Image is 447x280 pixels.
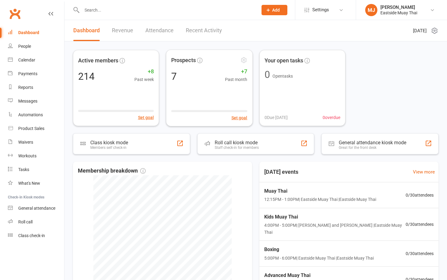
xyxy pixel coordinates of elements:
a: Class kiosk mode [8,229,64,243]
a: Calendar [8,53,64,67]
div: Roll call kiosk mode [215,140,259,145]
a: View more [413,168,435,176]
div: Class kiosk mode [90,140,128,145]
a: Product Sales [8,122,64,135]
span: 0 / 30 attendees [406,250,434,257]
div: Waivers [18,140,33,145]
div: 7 [171,71,177,81]
input: Search... [80,6,254,14]
div: 0 [265,70,270,79]
div: General attendance [18,206,55,211]
span: Muay Thai [264,187,376,195]
a: Dashboard [73,20,100,41]
div: [PERSON_NAME] [380,5,417,10]
span: Your open tasks [265,56,303,65]
a: What's New [8,177,64,190]
div: Great for the front desk [339,145,406,150]
a: Waivers [8,135,64,149]
a: Reports [8,81,64,94]
div: Members self check-in [90,145,128,150]
div: MJ [365,4,377,16]
a: Recent Activity [186,20,222,41]
div: Staff check-in for members [215,145,259,150]
a: Clubworx [7,6,23,21]
a: General attendance kiosk mode [8,201,64,215]
span: Kids Muay Thai [264,213,406,221]
span: [DATE] [413,27,427,34]
div: 214 [78,72,95,81]
span: 4:00PM - 5:00PM | [PERSON_NAME] and [PERSON_NAME] | Eastside Muay Thai [264,222,406,236]
span: 0 / 30 attendees [406,192,434,198]
span: 5:00PM - 6:00PM | Eastside Muay Thai | Eastside Muay Thai [264,255,374,261]
span: Active members [78,56,118,65]
span: 0 overdue [323,114,340,121]
span: 0 Due [DATE] [265,114,288,121]
span: Add [272,8,280,12]
div: Reports [18,85,33,90]
button: Set goal [231,114,247,121]
a: Revenue [112,20,133,41]
a: Payments [8,67,64,81]
div: What's New [18,181,40,186]
a: People [8,40,64,53]
div: Payments [18,71,37,76]
span: Prospects [171,56,196,65]
span: Past month [225,76,247,83]
span: Past week [134,76,154,83]
div: Calendar [18,58,35,62]
span: Boxing [264,246,374,254]
span: +8 [134,67,154,76]
button: Add [262,5,287,15]
h3: [DATE] events [259,166,303,177]
a: Attendance [145,20,174,41]
div: Roll call [18,219,33,224]
div: People [18,44,31,49]
span: Settings [312,3,329,17]
span: +7 [225,67,247,76]
div: Tasks [18,167,29,172]
div: Messages [18,99,37,103]
span: 0 / 30 attendees [406,221,434,228]
a: Dashboard [8,26,64,40]
span: 12:15PM - 1:00PM | Eastside Muay Thai | Eastside Muay Thai [264,196,376,203]
span: Advanced Muay Thai [264,271,374,279]
div: General attendance kiosk mode [339,140,406,145]
button: Set goal [138,114,154,121]
span: Open tasks [272,74,293,79]
a: Messages [8,94,64,108]
div: Workouts [18,153,36,158]
div: Class check-in [18,233,45,238]
span: Membership breakdown [78,166,146,175]
a: Roll call [8,215,64,229]
a: Workouts [8,149,64,163]
a: Automations [8,108,64,122]
div: Dashboard [18,30,39,35]
a: Tasks [8,163,64,177]
div: Product Sales [18,126,44,131]
div: Eastside Muay Thai [380,10,417,16]
div: Automations [18,112,43,117]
